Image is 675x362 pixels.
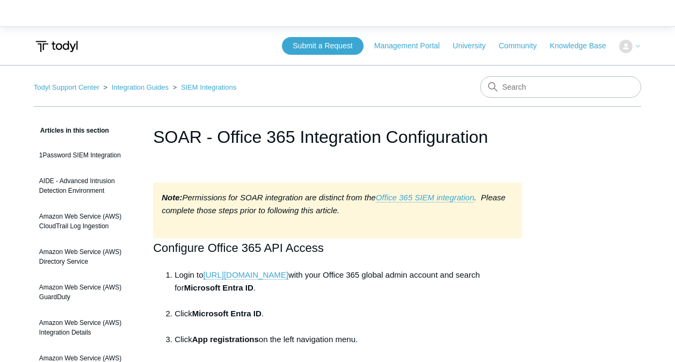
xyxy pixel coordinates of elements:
[192,309,262,318] strong: Microsoft Entra ID
[34,277,137,307] a: Amazon Web Service (AWS) GuardDuty
[34,206,137,236] a: Amazon Web Service (AWS) CloudTrail Log Ingestion
[34,171,137,201] a: AIDE - Advanced Intrusion Detection Environment
[162,193,182,202] strong: Note:
[175,307,522,333] li: Click .
[192,335,259,344] strong: App registrations
[282,37,363,55] a: Submit a Request
[34,83,99,91] a: Todyl Support Center
[153,238,522,257] h2: Configure Office 365 API Access
[550,40,617,52] a: Knowledge Base
[162,193,505,215] em: Permissions for SOAR integration are distinct from the . Please complete those steps prior to fol...
[499,40,548,52] a: Community
[34,313,137,343] a: Amazon Web Service (AWS) Integration Details
[112,83,169,91] a: Integration Guides
[181,83,236,91] a: SIEM Integrations
[171,83,237,91] li: SIEM Integrations
[34,127,109,134] span: Articles in this section
[34,242,137,272] a: Amazon Web Service (AWS) Directory Service
[480,76,641,98] input: Search
[175,269,522,307] li: Login to with your Office 365 global admin account and search for .
[184,283,253,292] strong: Microsoft Entra ID
[376,193,474,202] a: Office 365 SIEM integration
[101,83,171,91] li: Integration Guides
[34,145,137,165] a: 1Password SIEM Integration
[453,40,496,52] a: University
[34,83,101,91] li: Todyl Support Center
[175,333,522,359] li: Click on the left navigation menu.
[204,270,288,280] a: [URL][DOMAIN_NAME]
[153,124,522,150] h1: SOAR - Office 365 Integration Configuration
[374,40,451,52] a: Management Portal
[34,37,79,56] img: Todyl Support Center Help Center home page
